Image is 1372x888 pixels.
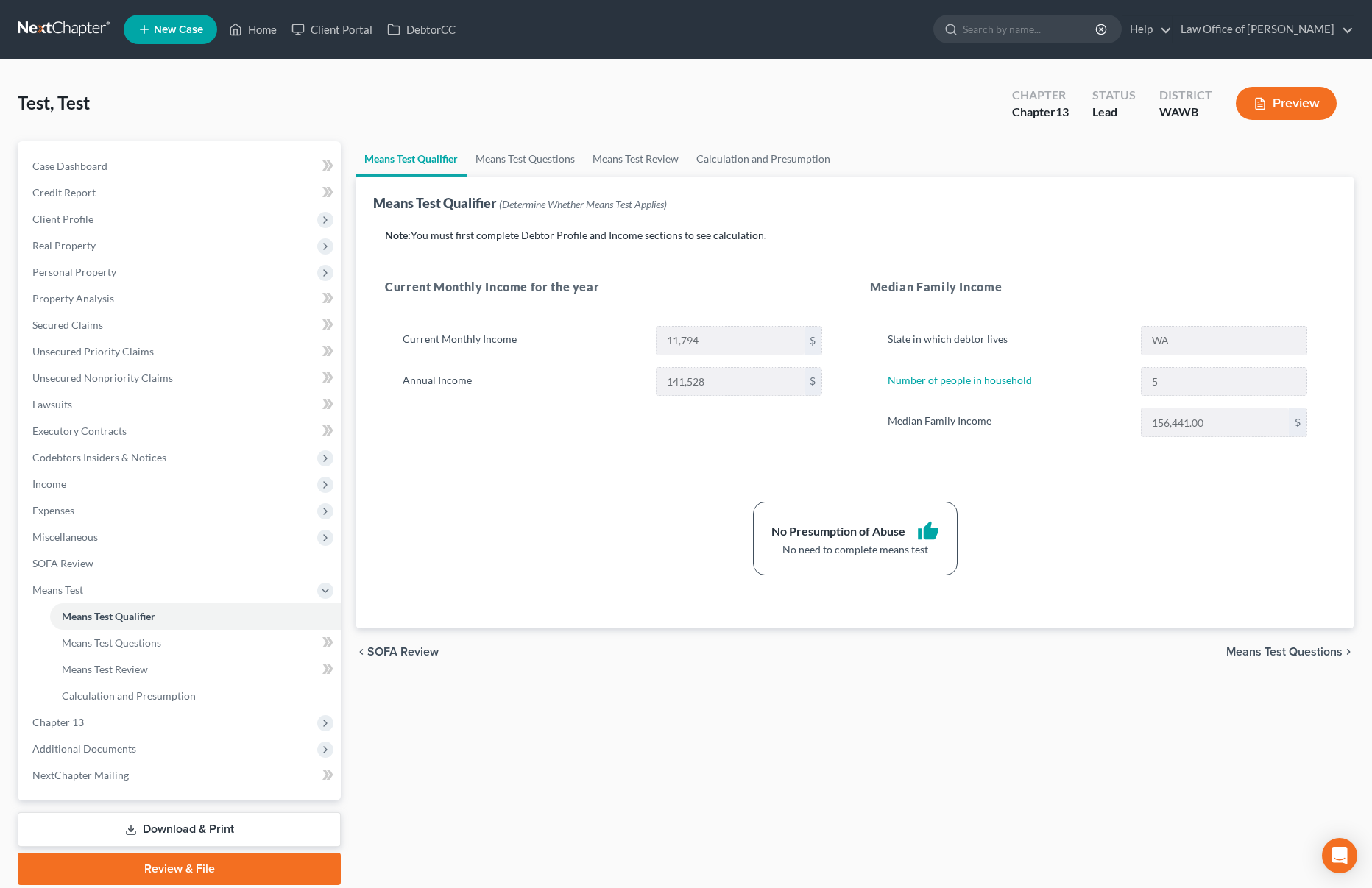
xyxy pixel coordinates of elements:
[373,194,667,212] div: Means Test Qualifier
[880,326,1134,355] label: State in which debtor lives
[32,398,72,411] span: Lawsuits
[1012,104,1069,121] div: Chapter
[687,141,839,177] a: Calculation and Presumption
[880,408,1134,437] label: Median Family Income
[50,683,341,709] a: Calculation and Presumption
[32,425,127,437] span: Executory Contracts
[32,266,116,278] span: Personal Property
[805,327,822,355] div: $
[1159,87,1212,104] div: District
[1092,87,1136,104] div: Status
[917,520,939,542] i: thumb_up
[1289,408,1306,436] div: $
[1122,16,1172,43] a: Help
[62,636,161,649] span: Means Test Questions
[50,630,341,656] a: Means Test Questions
[32,451,166,463] span: Codebtors Insiders & Notices
[62,663,148,675] span: Means Test Review
[32,742,136,755] span: Additional Documents
[1236,87,1337,120] button: Preview
[154,24,203,35] span: New Case
[380,16,463,43] a: DebtorCC
[385,228,1325,243] p: You must first complete Debtor Profile and Income sections to see calculation.
[367,646,439,658] span: SOFA Review
[32,557,93,569] span: SOFA Review
[395,326,648,355] label: Current Monthly Income
[32,769,129,781] span: NextChapter Mailing
[21,285,341,312] a: Property Analysis
[1012,87,1069,104] div: Chapter
[1322,838,1357,873] div: Open Intercom Messenger
[1226,646,1343,658] span: Means Test Questions
[32,504,74,516] span: Expenses
[888,374,1032,386] a: Number of people in household
[21,153,341,180] a: Case Dashboard
[21,180,341,206] a: Credit Report
[1226,646,1354,658] button: Means Test Questions chevron_right
[32,292,114,305] span: Property Analysis
[356,141,467,177] a: Means Test Qualifier
[870,278,1326,296] h5: Median Family Income
[1173,16,1354,43] a: Law Office of [PERSON_NAME]
[1142,368,1306,396] input: --
[32,477,66,490] span: Income
[32,239,96,252] span: Real Property
[356,646,439,658] button: chevron_left SOFA Review
[32,530,98,543] span: Miscellaneous
[32,160,107,172] span: Case Dashboard
[499,198,667,210] span: (Determine Whether Means Test Applies)
[963,15,1097,43] input: Search by name...
[284,16,380,43] a: Client Portal
[18,92,90,113] span: Test, Test
[50,656,341,683] a: Means Test Review
[32,186,96,199] span: Credit Report
[805,368,822,396] div: $
[21,550,341,577] a: SOFA Review
[771,542,939,557] div: No need to complete means test
[385,229,411,241] strong: Note:
[1159,104,1212,121] div: WAWB
[771,523,905,540] div: No Presumption of Abuse
[1092,104,1136,121] div: Lead
[1343,646,1354,658] i: chevron_right
[657,368,804,396] input: 0.00
[32,716,84,728] span: Chapter 13
[21,418,341,444] a: Executory Contracts
[18,853,341,885] a: Review & File
[62,689,196,702] span: Calculation and Presumption
[1142,408,1289,436] input: 0.00
[62,610,155,622] span: Means Test Qualifier
[1142,327,1306,355] input: State
[21,338,341,365] a: Unsecured Priority Claims
[21,762,341,789] a: NextChapter Mailing
[385,278,841,296] h5: Current Monthly Income for the year
[18,812,341,847] a: Download & Print
[395,367,648,397] label: Annual Income
[584,141,687,177] a: Means Test Review
[21,312,341,338] a: Secured Claims
[222,16,284,43] a: Home
[32,213,93,225] span: Client Profile
[32,372,173,384] span: Unsecured Nonpriority Claims
[21,391,341,418] a: Lawsuits
[32,345,154,358] span: Unsecured Priority Claims
[21,365,341,391] a: Unsecured Nonpriority Claims
[32,583,83,596] span: Means Test
[1055,104,1069,118] span: 13
[356,646,367,658] i: chevron_left
[32,319,103,331] span: Secured Claims
[467,141,584,177] a: Means Test Questions
[657,327,804,355] input: 0.00
[50,603,341,630] a: Means Test Qualifier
